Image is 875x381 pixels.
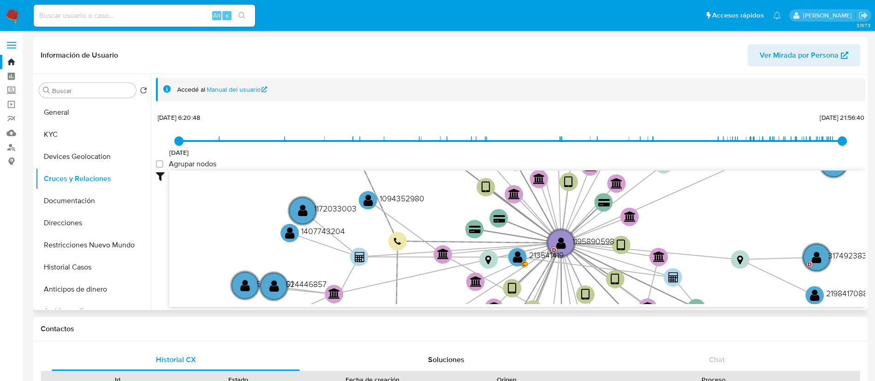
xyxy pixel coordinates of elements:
[328,288,340,299] text: 
[169,148,189,157] span: [DATE]
[828,250,867,261] text: 317492383
[177,85,205,94] span: Accedé al
[286,279,327,290] text: 524446857
[36,101,151,123] button: General
[213,11,220,20] span: Alt
[508,188,520,199] text: 
[52,87,132,95] input: Buscar
[826,287,868,299] text: 2198417088
[529,249,564,261] text: 213541419
[226,11,228,20] span: s
[298,204,308,217] text: 
[552,246,556,254] text: D
[803,11,855,20] p: alicia.aldreteperez@mercadolibre.com.mx
[470,276,482,287] text: 
[301,225,345,237] text: 1407743204
[598,199,610,207] text: 
[556,236,566,250] text: 
[269,280,279,293] text: 
[232,9,251,22] button: search-icon
[240,279,250,292] text: 
[611,273,619,286] text: 
[624,211,636,222] text: 
[581,288,590,302] text: 
[617,239,625,252] text: 
[140,87,147,97] button: Volver al orden por defecto
[437,248,449,259] text: 
[363,193,373,207] text: 
[36,212,151,234] button: Direcciones
[469,225,481,234] text: 
[41,324,860,334] h1: Contactos
[36,278,151,300] button: Anticipos de dinero
[748,44,860,66] button: Ver Mirada por Persona
[820,113,864,122] span: [DATE] 21:56:40
[156,354,196,365] span: Historial CX
[34,10,255,22] input: Buscar usuario o caso...
[485,255,491,265] text: 
[810,288,820,302] text: 
[564,176,573,189] text: 
[355,252,365,262] text: 
[156,160,163,168] input: Agrupar nodos
[773,12,781,19] a: Notificaciones
[256,278,293,289] text: 594147901
[522,260,526,268] text: C
[508,282,517,295] text: 
[380,193,424,204] text: 1094352980
[36,300,151,322] button: Archivos adjuntos
[482,181,490,194] text: 
[36,190,151,212] button: Documentación
[36,168,151,190] button: Cruces y Relaciones
[760,44,839,66] span: Ver Mirada por Persona
[394,238,401,246] text: 
[169,159,216,169] span: Agrupar nodos
[158,113,200,122] span: [DATE] 6:20:48
[494,215,505,223] text: 
[668,272,679,282] text: 
[572,235,614,247] text: 1195890598
[611,178,623,189] text: 
[36,123,151,146] button: KYC
[858,11,868,20] a: Salir
[36,256,151,278] button: Historial Casos
[533,173,545,184] text: 
[712,11,764,20] span: Accesos rápidos
[41,51,118,60] h1: Información de Usuario
[36,234,151,256] button: Restricciones Nuevo Mundo
[737,255,743,265] text: 
[428,354,464,365] span: Soluciones
[812,251,821,264] text: 
[653,251,665,262] text: 
[314,203,357,215] text: 1172033003
[709,354,725,365] span: Chat
[207,85,268,94] a: Manual del usuario
[43,87,50,94] button: Buscar
[285,226,295,240] text: 
[529,303,537,317] text: 
[36,146,151,168] button: Devices Geolocation
[808,260,812,269] text: D
[513,250,523,264] text: 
